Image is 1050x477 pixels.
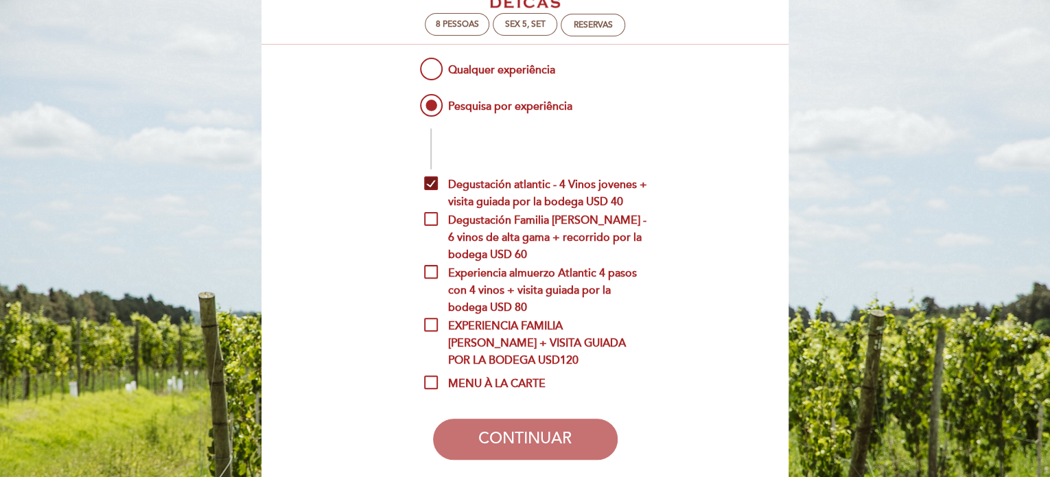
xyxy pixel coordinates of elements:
[424,375,546,393] span: MENU À LA CARTE
[424,176,647,194] span: Degustación atlantic - 4 Vinos jovenes + visita guiada por la bodega USD 40
[417,55,555,72] span: Qualquer experiência
[436,19,479,30] span: 8 pessoas
[424,212,647,229] span: Degustación Familia [PERSON_NAME] - 6 vinos de alta gama + recorrido por la bodega USD 60
[417,91,572,108] span: Pesquisa por experiência
[424,318,647,335] span: EXPERIENCIA FAMILIA [PERSON_NAME] + VISITA GUIADA POR LA BODEGA USD120
[505,19,546,30] div: Sex 5, set
[433,419,618,460] button: CONTINUAR
[424,265,647,282] span: Experiencia almuerzo Atlantic 4 pasos con 4 vinos + visita guiada por la bodega USD 80
[574,20,613,30] div: Reservas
